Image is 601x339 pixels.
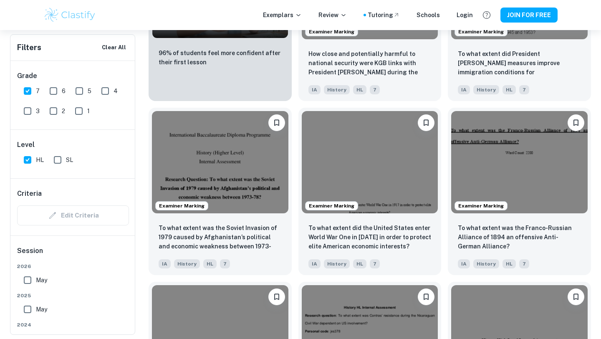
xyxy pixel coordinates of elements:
[203,259,217,268] span: HL
[17,42,41,53] h6: Filters
[36,155,44,164] span: HL
[36,276,47,285] span: May
[353,259,366,268] span: HL
[519,85,529,94] span: 7
[308,259,321,268] span: IA
[324,85,350,94] span: History
[149,108,292,275] a: Examiner MarkingPlease log in to bookmark exemplarsTo what extent was the Soviet Invasion of 1979...
[17,263,129,270] span: 2026
[458,223,581,251] p: To what extent was the Franco-Russian Alliance of 1894 an offensive Anti-German Alliance?
[308,49,432,78] p: How close and potentially harmful to national security were KGB links with President Kekkonen dur...
[458,85,470,94] span: IA
[457,10,473,20] a: Login
[36,106,40,116] span: 3
[324,259,350,268] span: History
[17,205,129,225] div: Criteria filters are unavailable when searching by topic
[503,259,516,268] span: HL
[159,259,171,268] span: IA
[519,259,529,268] span: 7
[268,114,285,131] button: Please log in to bookmark exemplars
[156,202,208,210] span: Examiner Marking
[370,259,380,268] span: 7
[370,85,380,94] span: 7
[43,7,96,23] img: Clastify logo
[451,111,588,213] img: History IA example thumbnail: To what extent was the Franco-Russian Al
[302,111,438,213] img: History IA example thumbnail: To what extent did the United States ent
[473,259,499,268] span: History
[318,10,347,20] p: Review
[298,108,442,275] a: Examiner MarkingPlease log in to bookmark exemplarsTo what extent did the United States enter Wor...
[159,223,282,252] p: To what extent was the Soviet Invasion of 1979 caused by Afghanistan’s political and economic wea...
[458,259,470,268] span: IA
[17,321,129,329] span: 2024
[17,246,129,263] h6: Session
[308,223,432,251] p: To what extent did the United States enter World War One in 1917 in order to protect elite Americ...
[455,202,507,210] span: Examiner Marking
[36,305,47,314] span: May
[17,292,129,299] span: 2025
[114,86,118,96] span: 4
[17,140,129,150] h6: Level
[448,108,591,275] a: Examiner MarkingPlease log in to bookmark exemplarsTo what extent was the Franco-Russian Alliance...
[568,288,584,305] button: Please log in to bookmark exemplars
[306,28,358,35] span: Examiner Marking
[36,86,40,96] span: 7
[263,10,302,20] p: Exemplars
[418,288,434,305] button: Please log in to bookmark exemplars
[62,106,65,116] span: 2
[480,8,494,22] button: Help and Feedback
[159,48,282,67] p: 96% of students feel more confident after their first lesson
[268,288,285,305] button: Please log in to bookmark exemplars
[308,85,321,94] span: IA
[455,28,507,35] span: Examiner Marking
[62,86,66,96] span: 6
[220,259,230,268] span: 7
[88,86,91,96] span: 5
[500,8,558,23] button: JOIN FOR FREE
[503,85,516,94] span: HL
[17,189,42,199] h6: Criteria
[458,49,581,78] p: To what extent did President Truman's measures improve immigration conditions for Jews displaced ...
[87,106,90,116] span: 1
[306,202,358,210] span: Examiner Marking
[100,41,128,54] button: Clear All
[174,259,200,268] span: History
[368,10,400,20] a: Tutoring
[66,155,73,164] span: SL
[353,85,366,94] span: HL
[473,85,499,94] span: History
[568,114,584,131] button: Please log in to bookmark exemplars
[152,111,288,213] img: History IA example thumbnail: To what extent was the Soviet Invasion o
[418,114,434,131] button: Please log in to bookmark exemplars
[417,10,440,20] a: Schools
[17,71,129,81] h6: Grade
